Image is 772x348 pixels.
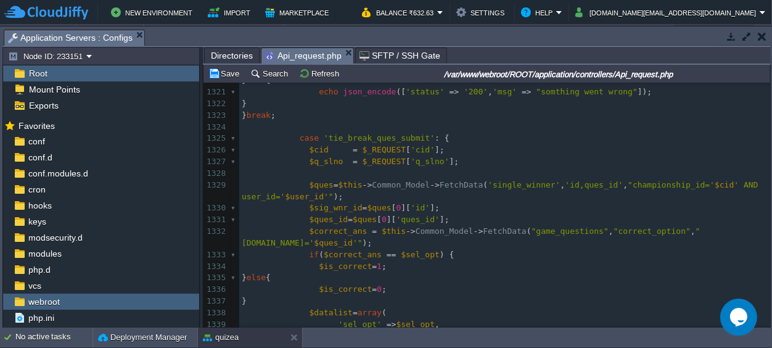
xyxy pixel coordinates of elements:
[242,226,700,247] span: "[DOMAIN_NAME]='
[98,331,187,344] button: Deployment Manager
[363,238,372,247] span: );
[353,145,358,154] span: =
[203,296,228,307] div: 1337
[561,180,565,189] span: ,
[527,226,532,236] span: (
[310,250,319,259] span: if
[26,168,90,179] a: conf.modules.d
[265,48,342,64] span: Api_request.php
[203,261,228,273] div: 1334
[324,133,435,143] span: 'tie_break_ques_submit'
[372,180,430,189] span: Common_Model
[26,152,54,163] a: conf.d
[565,180,623,189] span: 'id,ques_id'
[720,299,760,336] iframe: chat widget
[203,144,228,156] div: 1326
[310,203,363,212] span: $sig_wnr_id
[4,25,65,42] button: Env Groups
[363,203,368,212] span: =
[310,215,348,224] span: $ques_id
[15,328,92,347] div: No active tasks
[203,226,228,238] div: 1332
[242,110,247,120] span: }
[8,30,133,46] span: Application Servers : Configs
[26,248,64,259] a: modules
[203,307,228,319] div: 1338
[203,122,228,133] div: 1324
[483,226,526,236] span: FetchData
[319,250,324,259] span: (
[362,5,437,20] button: Balance ₹632.63
[203,86,228,98] div: 1321
[456,5,508,20] button: Settings
[26,184,47,195] a: cron
[310,226,368,236] span: $correct_ans
[387,250,396,259] span: ==
[26,200,54,211] a: hooks
[691,226,696,236] span: ,
[242,99,247,108] span: }
[16,121,57,131] a: Favorites
[382,262,387,271] span: ;
[89,25,133,42] button: Region
[310,157,343,166] span: $q_slno
[208,68,243,79] button: Save
[299,68,343,79] button: Refresh
[26,312,56,323] span: php.ini
[440,180,483,189] span: FetchData
[638,87,652,96] span: ]);
[359,48,440,63] span: SFTP / SSH Gate
[464,87,488,96] span: '200'
[203,272,228,284] div: 1335
[319,87,338,96] span: echo
[623,180,628,189] span: ,
[26,296,62,307] span: webroot
[392,203,396,212] span: [
[372,284,377,294] span: =
[250,68,292,79] button: Search
[242,180,763,201] span: ' AND user_id='
[406,157,411,166] span: [
[353,238,363,247] span: '"
[440,215,450,224] span: ];
[532,226,609,236] span: "game_questions"
[387,215,396,224] span: ][
[203,180,228,191] div: 1329
[26,280,43,291] a: vcs
[536,87,637,96] span: "somthing went wrong"
[300,133,319,143] span: case
[26,136,47,147] a: conf
[368,203,392,212] span: $ques
[334,180,339,189] span: =
[430,203,440,212] span: ];
[450,157,459,166] span: ];
[522,87,532,96] span: =>
[575,5,760,20] button: [DOMAIN_NAME][EMAIL_ADDRESS][DOMAIN_NAME]
[396,215,439,224] span: 'ques_id'
[310,180,334,189] span: $ques
[614,226,691,236] span: "correct_option"
[242,296,247,305] span: }
[353,308,358,317] span: =
[382,215,387,224] span: 0
[406,226,416,236] span: ->
[628,180,715,189] span: "championship_id='
[247,273,266,282] span: else
[609,226,614,236] span: ,
[343,87,396,96] span: json_encode
[406,145,411,154] span: [
[493,87,517,96] span: 'msg'
[372,262,377,271] span: =
[348,215,353,224] span: =
[382,284,387,294] span: ;
[27,84,82,95] span: Mount Points
[339,320,382,329] span: 'sel_opt'
[27,68,49,79] a: Root
[26,216,48,227] span: keys
[203,133,228,144] div: 1325
[26,264,52,275] a: php.d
